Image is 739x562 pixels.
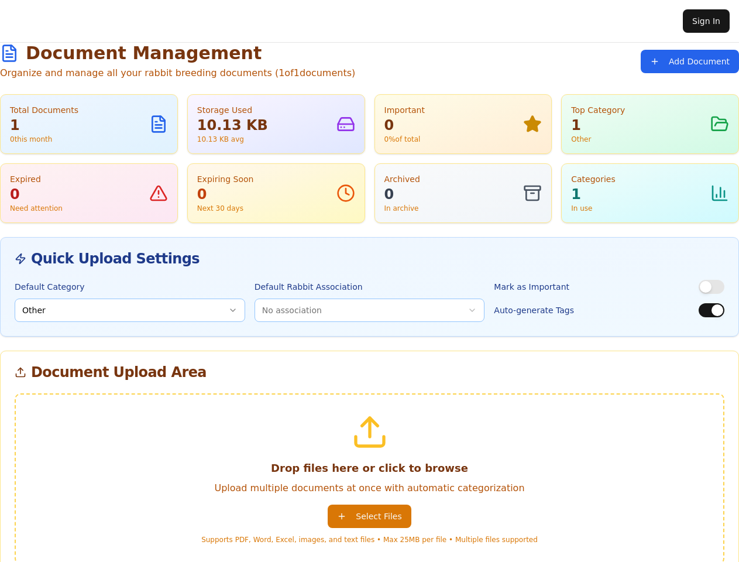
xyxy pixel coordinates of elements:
p: 0 [384,185,420,204]
p: Expiring Soon [197,173,254,185]
label: Auto-generate Tags [494,306,574,314]
p: 0 [10,185,63,204]
div: Document Upload Area [15,365,724,379]
p: Expired [10,173,63,185]
p: 10.13 KB [197,116,268,135]
p: Need attention [10,204,63,213]
p: Categories [571,173,615,185]
p: Upload multiple documents at once with automatic categorization [35,481,704,495]
p: Next 30 days [197,204,254,213]
p: 0% of total [384,135,425,144]
p: 1 [571,116,625,135]
p: 1 [571,185,615,204]
p: In archive [384,204,420,213]
label: Default Category [15,282,85,292]
p: Supports PDF, Word, Excel, images, and text files • Max 25MB per file • Multiple files supported [35,535,704,544]
p: 10.13 KB avg [197,135,268,144]
p: 0 [197,185,254,204]
button: Add Document [641,50,739,73]
h3: Drop files here or click to browse [35,460,704,477]
p: Total Documents [10,104,78,116]
p: 0 this month [10,135,78,144]
p: Top Category [571,104,625,116]
button: Sign In [683,9,730,33]
p: Other [571,135,625,144]
label: Mark as Important [494,283,569,291]
p: Archived [384,173,420,185]
p: Important [384,104,425,116]
p: In use [571,204,615,213]
button: Select Files [328,505,411,528]
p: 1 [10,116,78,135]
label: Default Rabbit Association [255,282,363,292]
p: 0 [384,116,425,135]
div: Quick Upload Settings [15,252,724,266]
p: Storage Used [197,104,268,116]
